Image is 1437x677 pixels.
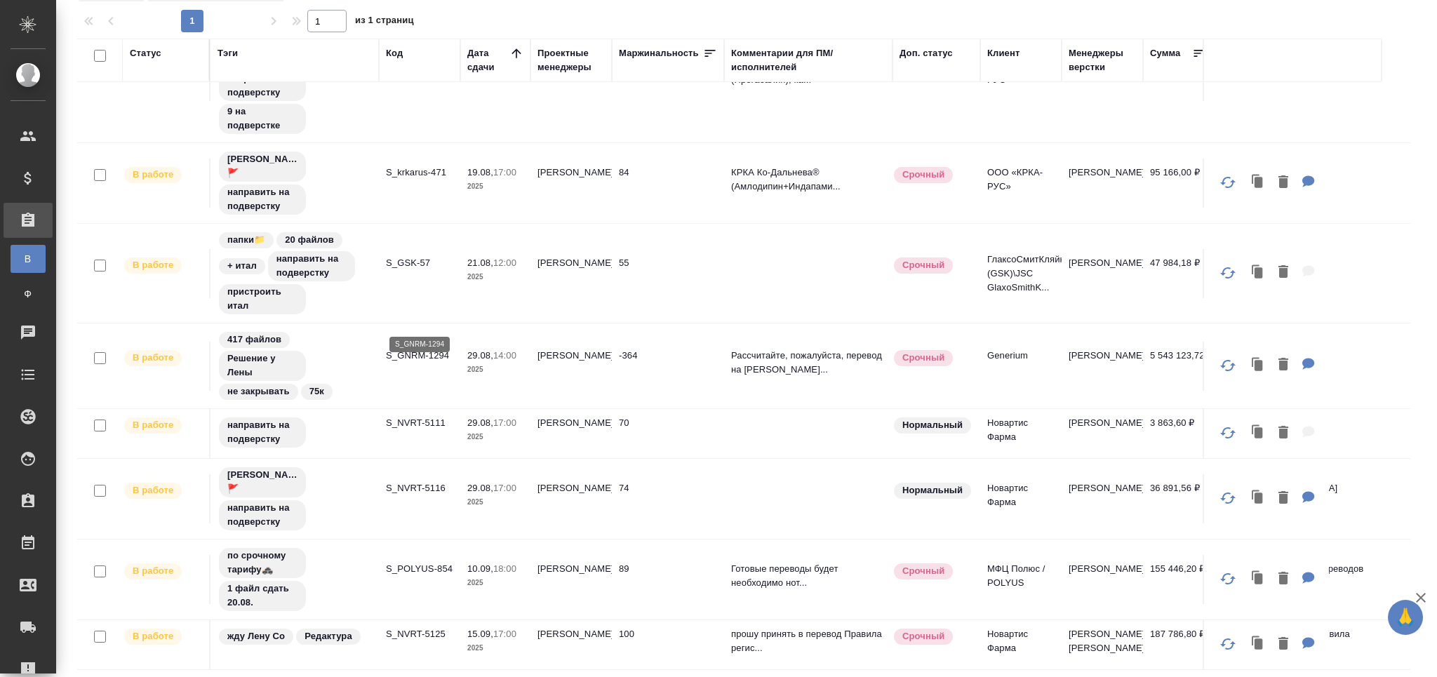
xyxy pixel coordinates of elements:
[1211,562,1245,596] button: Обновить
[1245,258,1271,287] button: Клонировать
[1245,484,1271,513] button: Клонировать
[1211,166,1245,199] button: Обновить
[467,495,523,509] p: 2025
[133,258,173,272] p: В работе
[987,562,1055,590] p: МФЦ Полюс / POLYUS
[467,641,523,655] p: 2025
[1295,630,1322,659] button: Для ПМ: прошу принять в перевод Правила регистрации. Техническое задание следующее: Сравнить прил...
[218,547,372,612] div: по срочному тарифу🚓, 1 файл сдать 20.08.
[493,629,516,639] p: 17:00
[123,166,202,185] div: Выставляет ПМ после принятия заказа от КМа
[893,349,973,368] div: Выставляется автоматически, если на указанный объем услуг необходимо больше времени в стандартном...
[227,384,290,398] p: не закрывать
[467,483,493,493] p: 29.08,
[227,582,298,610] p: 1 файл сдать 20.08.
[218,46,238,60] div: Тэги
[731,562,885,590] p: Готовые переводы будет необходимо нот...
[612,409,724,458] td: 70
[309,384,324,398] p: 75к
[386,46,403,60] div: Код
[123,416,202,435] div: Выставляет ПМ после принятия заказа от КМа
[467,563,493,574] p: 10.09,
[18,252,39,266] span: В
[1271,258,1295,287] button: Удалить
[1295,351,1322,380] button: Для ПМ: Рассчитайте, пожалуйста, перевод на англ досье по ссылке https://disk.360.yandex.ru/d/kUW...
[11,280,46,308] a: Ф
[467,350,493,361] p: 29.08,
[133,351,173,365] p: В работе
[530,249,612,298] td: [PERSON_NAME]
[467,46,509,74] div: Дата сдачи
[1295,565,1322,594] button: Для ПМ: Готовые переводы будет необходимо нотариально заверить. Название: 060825_Агентское соглаш...
[11,245,46,273] a: В
[1211,349,1245,382] button: Обновить
[1271,630,1295,659] button: Удалить
[530,555,612,604] td: [PERSON_NAME]
[1211,256,1245,290] button: Обновить
[218,330,372,401] div: 417 файлов, Решение у Лены, не закрывать, 75к
[1069,349,1136,363] p: [PERSON_NAME]
[218,231,372,316] div: папки📁, 20 файлов, + итал, направить на подверстку, пристроить итал
[893,562,973,581] div: Выставляется автоматически, если на указанный объем услуг необходимо больше времени в стандартном...
[1069,481,1136,495] p: [PERSON_NAME]
[1271,419,1295,448] button: Удалить
[386,416,453,430] p: S_NVRT-5111
[467,430,523,444] p: 2025
[386,349,453,363] p: S_GNRM-1294
[123,349,202,368] div: Выставляет ПМ после принятия заказа от КМа
[493,167,516,177] p: 17:00
[227,351,298,380] p: Решение у Лены
[227,233,265,247] p: папки📁
[1069,562,1136,576] p: [PERSON_NAME]
[227,185,298,213] p: направить на подверстку
[130,46,161,60] div: Статус
[902,483,963,497] p: Нормальный
[493,417,516,428] p: 17:00
[493,563,516,574] p: 18:00
[893,166,973,185] div: Выставляется автоматически, если на указанный объем услуг необходимо больше времени в стандартном...
[987,349,1055,363] p: Generium
[386,166,453,180] p: S_krkarus-471
[133,629,173,643] p: В работе
[731,349,885,377] p: Рассчитайте, пожалуйста, перевод на [PERSON_NAME]...
[731,627,885,655] p: прошу принять в перевод Правила регис...
[902,629,944,643] p: Срочный
[467,576,523,590] p: 2025
[467,167,493,177] p: 19.08,
[1245,168,1271,197] button: Клонировать
[537,46,605,74] div: Проектные менеджеры
[1245,419,1271,448] button: Клонировать
[227,418,298,446] p: направить на подверстку
[1211,416,1245,450] button: Обновить
[467,417,493,428] p: 29.08,
[227,468,298,496] p: [PERSON_NAME] 🚩
[467,180,523,194] p: 2025
[1271,565,1295,594] button: Удалить
[1069,256,1136,270] p: [PERSON_NAME]
[612,555,724,604] td: 89
[731,166,885,194] p: КРКА Ко-Дальнева® (Амлодипин+Индапами...
[1245,351,1271,380] button: Клонировать
[1271,168,1295,197] button: Удалить
[987,481,1055,509] p: Новартис Фарма
[1143,249,1213,298] td: 47 984,18 ₽
[227,152,298,180] p: [PERSON_NAME] 🚩
[123,256,202,275] div: Выставляет ПМ после принятия заказа от КМа
[227,285,298,313] p: пристроить итал
[612,249,724,298] td: 55
[1211,481,1245,515] button: Обновить
[1271,484,1295,513] button: Удалить
[1143,409,1213,458] td: 3 863,60 ₽
[218,150,372,216] div: Оля Дмитриева 🚩, направить на подверстку
[530,159,612,208] td: [PERSON_NAME]
[1211,627,1245,661] button: Обновить
[987,416,1055,444] p: Новартис Фарма
[467,629,493,639] p: 15.09,
[227,72,298,100] p: направить на подверстку
[987,627,1055,655] p: Новартис Фарма
[218,466,372,532] div: Оля Дмитриева 🚩, направить на подверстку
[893,256,973,275] div: Выставляется автоматически, если на указанный объем услуг необходимо больше времени в стандартном...
[1069,416,1136,430] p: [PERSON_NAME]
[1143,620,1213,669] td: 187 786,80 ₽
[467,257,493,268] p: 21.08,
